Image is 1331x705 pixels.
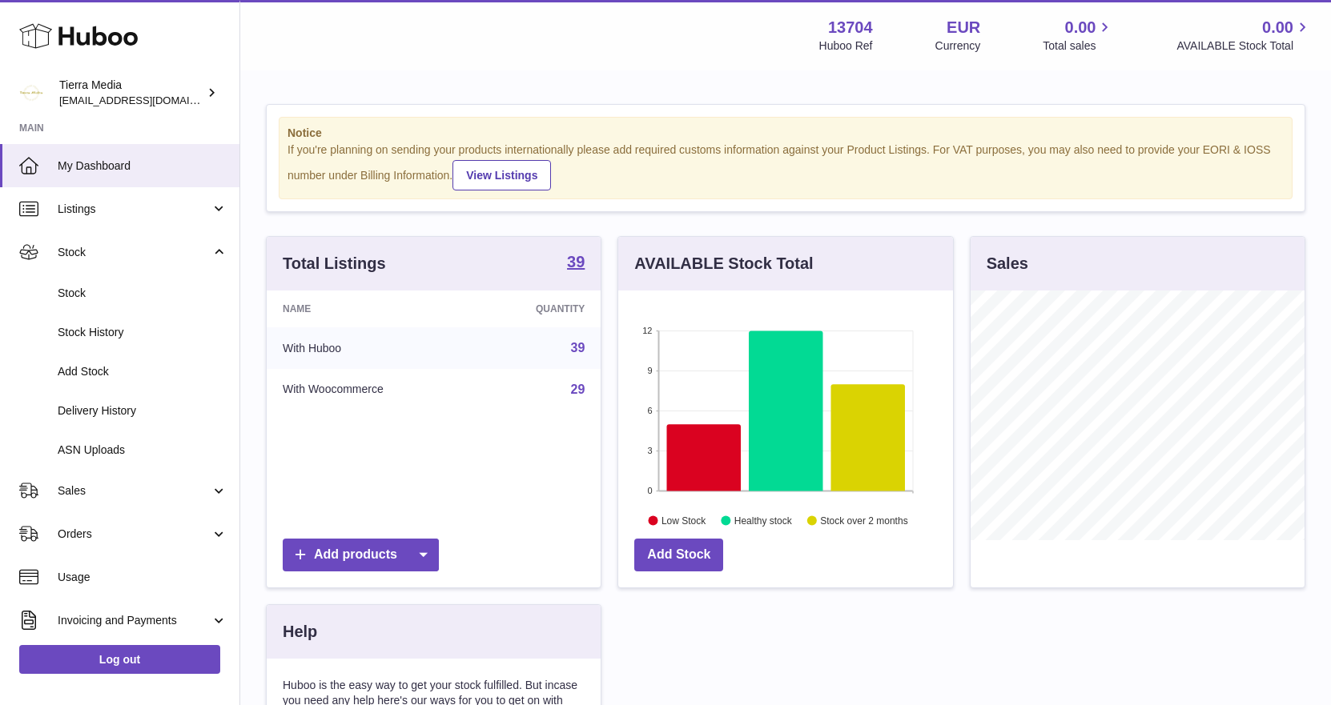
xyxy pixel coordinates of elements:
[59,78,203,108] div: Tierra Media
[648,446,653,455] text: 3
[452,160,551,190] a: View Listings
[58,202,211,217] span: Listings
[1262,17,1293,38] span: 0.00
[19,645,220,674] a: Log out
[648,486,653,495] text: 0
[734,515,793,526] text: Healthy stock
[59,94,235,106] span: [EMAIL_ADDRESS][DOMAIN_NAME]
[283,539,439,571] a: Add products
[661,515,706,526] text: Low Stock
[987,253,1028,274] h3: Sales
[1065,17,1096,38] span: 0.00
[1176,38,1312,54] span: AVAILABLE Stock Total
[58,364,227,379] span: Add Stock
[267,327,474,369] td: With Huboo
[567,254,585,270] strong: 39
[58,245,211,260] span: Stock
[283,621,317,643] h3: Help
[648,406,653,415] text: 6
[634,253,813,274] h3: AVAILABLE Stock Total
[947,17,980,38] strong: EUR
[267,369,474,411] td: With Woocommerce
[571,383,585,396] a: 29
[58,527,211,542] span: Orders
[634,539,723,571] a: Add Stock
[58,286,227,301] span: Stock
[571,341,585,355] a: 39
[935,38,981,54] div: Currency
[828,17,873,38] strong: 13704
[58,570,227,585] span: Usage
[288,126,1284,141] strong: Notice
[474,290,601,327] th: Quantity
[58,403,227,419] span: Delivery History
[19,81,43,105] img: hola.tierramedia@gmail.com
[643,326,653,335] text: 12
[288,142,1284,190] div: If you're planning on sending your products internationally please add required customs informati...
[819,38,873,54] div: Huboo Ref
[58,325,227,340] span: Stock History
[1043,38,1114,54] span: Total sales
[58,443,227,458] span: ASN Uploads
[821,515,908,526] text: Stock over 2 months
[648,366,653,375] text: 9
[1176,17,1312,54] a: 0.00 AVAILABLE Stock Total
[58,613,211,628] span: Invoicing and Payments
[267,290,474,327] th: Name
[1043,17,1114,54] a: 0.00 Total sales
[58,483,211,499] span: Sales
[567,254,585,273] a: 39
[283,253,386,274] h3: Total Listings
[58,158,227,174] span: My Dashboard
